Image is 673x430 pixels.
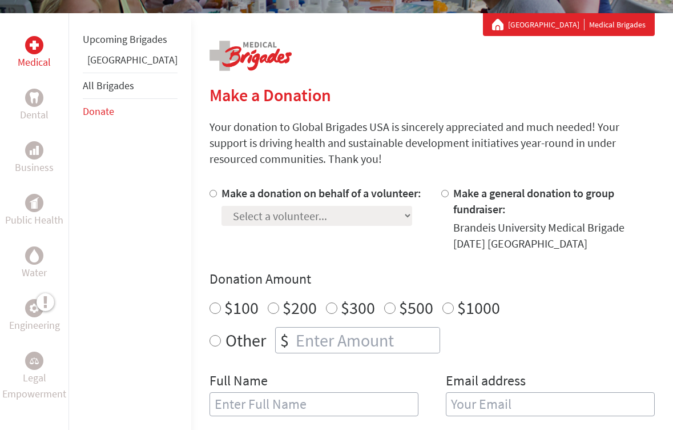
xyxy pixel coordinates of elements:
a: MedicalMedical [18,36,51,70]
div: Dental [25,89,43,107]
input: Enter Amount [293,328,440,353]
li: Upcoming Brigades [83,27,178,52]
div: Water [25,246,43,265]
img: Legal Empowerment [30,357,39,364]
img: Dental [30,92,39,103]
a: DentalDental [20,89,49,123]
img: Business [30,146,39,155]
label: Make a general donation to group fundraiser: [453,186,614,216]
a: BusinessBusiness [15,141,54,176]
a: Upcoming Brigades [83,33,167,46]
img: Engineering [30,304,39,313]
img: Public Health [30,197,39,209]
img: Medical [30,41,39,50]
label: Make a donation on behalf of a volunteer: [221,186,421,200]
h2: Make a Donation [209,85,655,105]
input: Enter Full Name [209,392,418,416]
li: Donate [83,99,178,124]
a: Public HealthPublic Health [5,194,63,228]
div: Engineering [25,299,43,317]
div: Legal Empowerment [25,352,43,370]
li: Belize [83,52,178,73]
a: [GEOGRAPHIC_DATA] [508,19,585,30]
p: Your donation to Global Brigades USA is sincerely appreciated and much needed! Your support is dr... [209,119,655,167]
img: logo-medical.png [209,41,292,71]
a: WaterWater [22,246,47,281]
li: All Brigades [83,73,178,99]
div: Business [25,141,43,160]
h4: Donation Amount [209,270,655,288]
div: $ [276,328,293,353]
a: All Brigades [83,79,134,92]
p: Dental [20,107,49,123]
input: Your Email [446,392,655,416]
div: Public Health [25,194,43,212]
div: Medical Brigades [492,19,646,30]
p: Medical [18,54,51,70]
p: Legal Empowerment [2,370,66,402]
label: $200 [283,297,317,318]
p: Public Health [5,212,63,228]
label: Other [225,327,266,353]
label: $1000 [457,297,500,318]
a: EngineeringEngineering [9,299,60,333]
p: Engineering [9,317,60,333]
label: $500 [399,297,433,318]
div: Medical [25,36,43,54]
p: Water [22,265,47,281]
a: [GEOGRAPHIC_DATA] [87,53,178,66]
a: Donate [83,105,114,118]
div: Brandeis University Medical Brigade [DATE] [GEOGRAPHIC_DATA] [453,220,655,252]
img: Water [30,249,39,262]
p: Business [15,160,54,176]
label: Email address [446,372,526,392]
a: Legal EmpowermentLegal Empowerment [2,352,66,402]
label: $300 [341,297,375,318]
label: $100 [224,297,259,318]
label: Full Name [209,372,268,392]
